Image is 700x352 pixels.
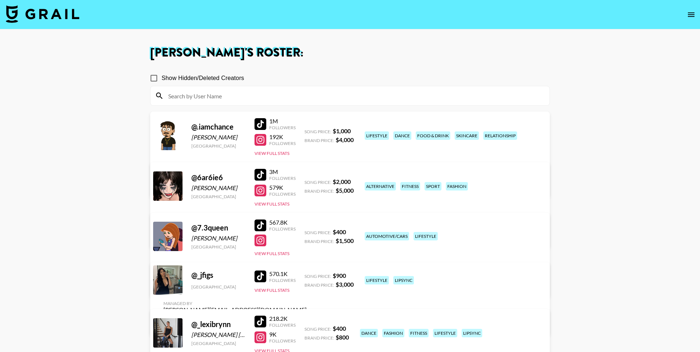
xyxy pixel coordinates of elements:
strong: $ 900 [333,272,346,279]
div: dance [393,131,411,140]
div: [GEOGRAPHIC_DATA] [191,341,246,346]
div: lipsync [393,276,414,284]
button: View Full Stats [255,150,289,156]
div: 3M [269,168,296,175]
div: fitness [400,182,420,190]
div: Followers [269,191,296,197]
strong: $ 2,000 [333,178,351,185]
div: Followers [269,175,296,181]
button: View Full Stats [255,201,289,207]
div: @ .iamchance [191,122,246,131]
div: lifestyle [365,276,389,284]
div: lipsync [462,329,482,337]
div: fitness [409,329,429,337]
div: 218.2K [269,315,296,322]
span: Song Price: [304,326,331,332]
div: 192K [269,133,296,141]
div: Followers [269,226,296,232]
span: Show Hidden/Deleted Creators [162,74,244,83]
button: View Full Stats [255,287,289,293]
div: 567.8K [269,219,296,226]
div: [GEOGRAPHIC_DATA] [191,143,246,149]
div: [PERSON_NAME] [PERSON_NAME] [191,331,246,338]
div: [GEOGRAPHIC_DATA] [191,244,246,250]
span: Brand Price: [304,188,334,194]
div: [PERSON_NAME] [191,134,246,141]
strong: $ 800 [336,334,349,341]
strong: $ 400 [333,228,346,235]
div: 570.1K [269,270,296,277]
div: fashion [446,182,468,190]
h1: [PERSON_NAME] 's Roster: [150,47,550,59]
button: open drawer [684,7,699,22]
div: 579K [269,184,296,191]
div: [PERSON_NAME] [191,184,246,192]
div: @ 6ar6ie6 [191,173,246,182]
div: dance [360,329,378,337]
div: lifestyle [433,329,457,337]
span: Brand Price: [304,282,334,288]
div: Followers [269,141,296,146]
div: [GEOGRAPHIC_DATA] [191,284,246,290]
div: automotive/cars [365,232,409,240]
div: lifestyle [414,232,438,240]
div: fashion [382,329,404,337]
input: Search by User Name [164,90,545,102]
div: sport [425,182,441,190]
strong: $ 5,000 [336,187,354,194]
span: Brand Price: [304,239,334,244]
div: lifestyle [365,131,389,140]
strong: $ 400 [333,325,346,332]
div: [PERSON_NAME][EMAIL_ADDRESS][DOMAIN_NAME] [163,306,307,313]
div: skincare [455,131,479,140]
button: View Full Stats [255,251,289,256]
div: Followers [269,322,296,328]
div: [GEOGRAPHIC_DATA] [191,194,246,199]
strong: $ 1,000 [333,127,351,134]
div: Followers [269,125,296,130]
span: Song Price: [304,230,331,235]
div: 9K [269,331,296,338]
div: Managed By [163,301,307,306]
div: Followers [269,277,296,283]
span: Song Price: [304,273,331,279]
div: @ _jfigs [191,271,246,280]
div: relationship [483,131,517,140]
div: @ 7.3queen [191,223,246,232]
strong: $ 4,000 [336,136,354,143]
span: Song Price: [304,179,331,185]
div: alternative [365,182,396,190]
div: Followers [269,338,296,344]
img: Grail Talent [6,5,79,23]
div: food & drink [416,131,450,140]
span: Brand Price: [304,138,334,143]
span: Song Price: [304,129,331,134]
div: @ _lexibrynn [191,320,246,329]
span: Brand Price: [304,335,334,341]
div: 1M [269,117,296,125]
div: [PERSON_NAME] [191,235,246,242]
strong: $ 3,000 [336,281,354,288]
strong: $ 1,500 [336,237,354,244]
